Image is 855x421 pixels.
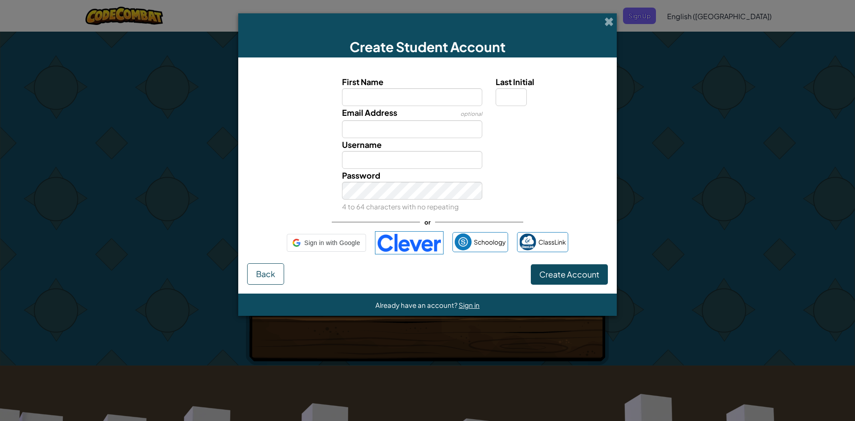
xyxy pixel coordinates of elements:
[342,77,383,87] span: First Name
[287,234,366,252] div: Sign in with Google
[459,301,480,309] a: Sign in
[420,216,435,229] span: or
[342,202,459,211] small: 4 to 64 characters with no repeating
[375,301,459,309] span: Already have an account?
[350,38,505,55] span: Create Student Account
[496,77,534,87] span: Last Initial
[460,110,482,117] span: optional
[455,233,472,250] img: schoology.png
[342,170,380,180] span: Password
[342,107,397,118] span: Email Address
[375,231,444,254] img: clever-logo-blue.png
[247,263,284,285] button: Back
[539,269,599,279] span: Create Account
[538,236,566,249] span: ClassLink
[304,237,360,249] span: Sign in with Google
[519,233,536,250] img: classlink-logo-small.png
[531,264,608,285] button: Create Account
[474,236,506,249] span: Schoology
[256,269,275,279] span: Back
[342,139,382,150] span: Username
